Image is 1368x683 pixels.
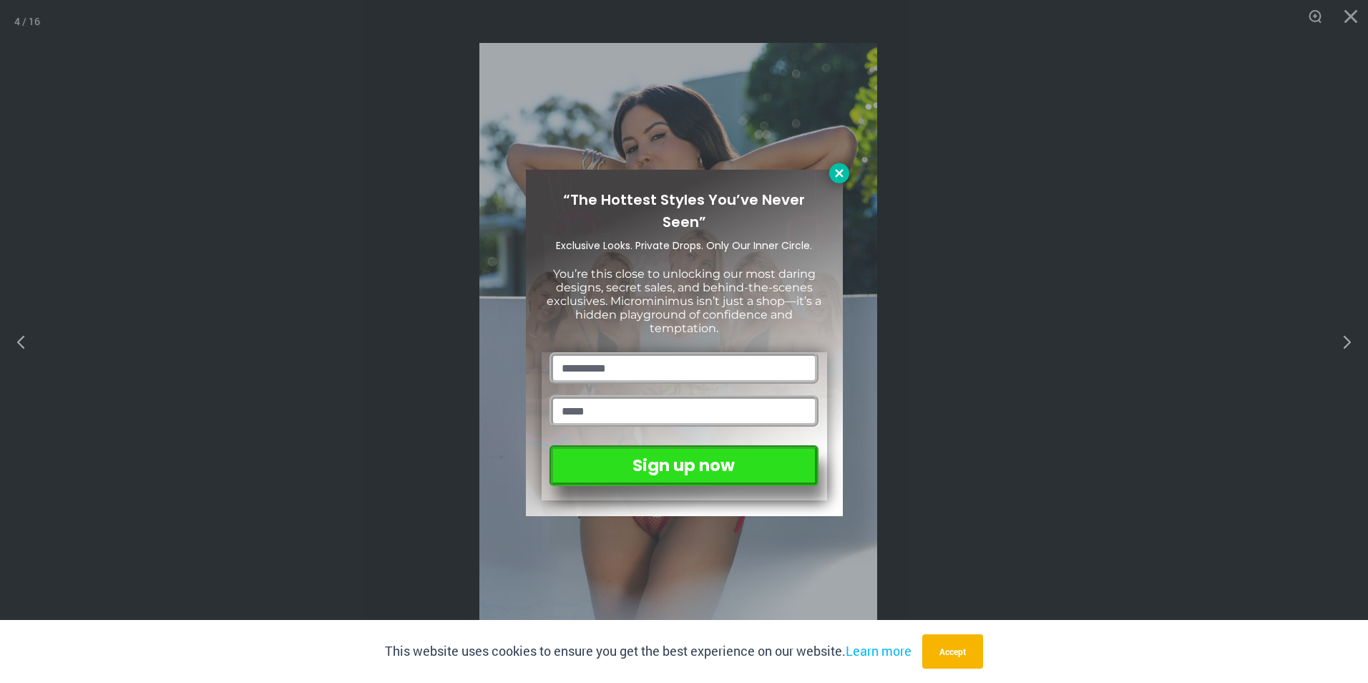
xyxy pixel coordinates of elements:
[385,641,912,662] p: This website uses cookies to ensure you get the best experience on our website.
[556,238,812,253] span: Exclusive Looks. Private Drops. Only Our Inner Circle.
[846,642,912,659] a: Learn more
[547,267,821,336] span: You’re this close to unlocking our most daring designs, secret sales, and behind-the-scenes exclu...
[563,190,805,232] span: “The Hottest Styles You’ve Never Seen”
[829,163,849,183] button: Close
[549,445,818,486] button: Sign up now
[922,634,983,669] button: Accept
